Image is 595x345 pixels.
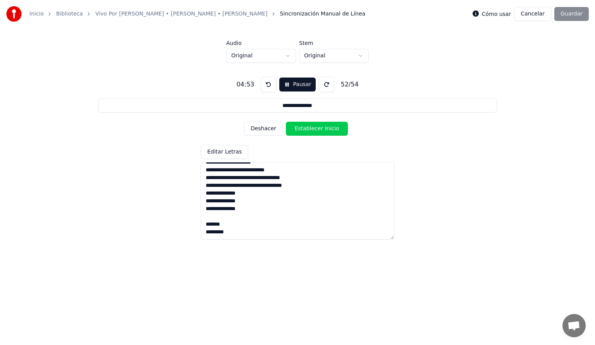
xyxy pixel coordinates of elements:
[29,10,365,18] nav: breadcrumb
[29,10,44,18] a: Inicio
[6,6,22,22] img: youka
[562,314,586,337] div: Chat abierto
[286,122,348,136] button: Establecer Inicio
[514,7,551,21] button: Cancelar
[337,80,361,89] div: 52 / 54
[226,40,296,46] label: Audio
[244,122,283,136] button: Deshacer
[279,78,316,91] button: Pausar
[201,145,248,159] button: Editar Letras
[95,10,267,18] a: Vivo Por [PERSON_NAME] • [PERSON_NAME] • [PERSON_NAME]
[482,11,511,17] label: Cómo usar
[56,10,83,18] a: Biblioteca
[299,40,369,46] label: Stem
[280,10,366,18] span: Sincronización Manual de Línea
[233,80,257,89] div: 04:53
